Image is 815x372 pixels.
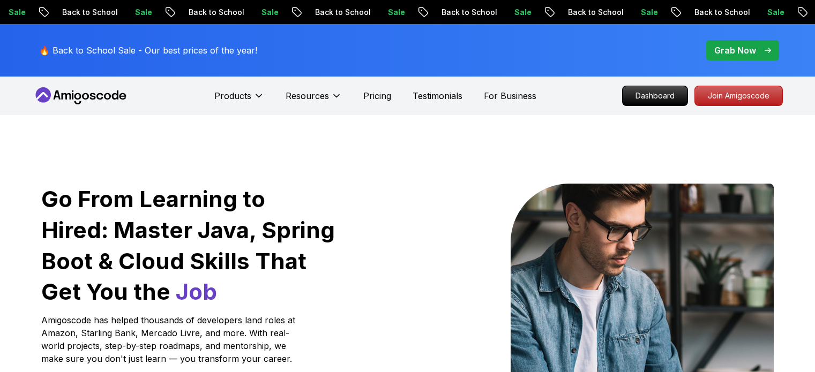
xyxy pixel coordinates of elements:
p: Join Amigoscode [695,86,782,105]
p: Sale [109,7,144,18]
button: Resources [286,89,342,111]
p: Back to School [163,7,236,18]
p: Sale [362,7,397,18]
p: 🔥 Back to School Sale - Our best prices of the year! [39,44,257,57]
a: Join Amigoscode [694,86,783,106]
p: Sale [742,7,776,18]
p: Sale [236,7,270,18]
button: Products [214,89,264,111]
a: Testimonials [413,89,462,102]
p: Amigoscode has helped thousands of developers land roles at Amazon, Starling Bank, Mercado Livre,... [41,314,298,365]
p: Resources [286,89,329,102]
p: Back to School [669,7,742,18]
a: Pricing [363,89,391,102]
a: Dashboard [622,86,688,106]
p: Dashboard [623,86,687,105]
p: Back to School [36,7,109,18]
p: Back to School [542,7,615,18]
p: Grab Now [714,44,756,57]
h1: Go From Learning to Hired: Master Java, Spring Boot & Cloud Skills That Get You the [41,184,337,307]
p: Back to School [416,7,489,18]
p: Sale [615,7,649,18]
span: Job [176,278,217,305]
a: For Business [484,89,536,102]
p: Sale [489,7,523,18]
p: Products [214,89,251,102]
p: Back to School [289,7,362,18]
